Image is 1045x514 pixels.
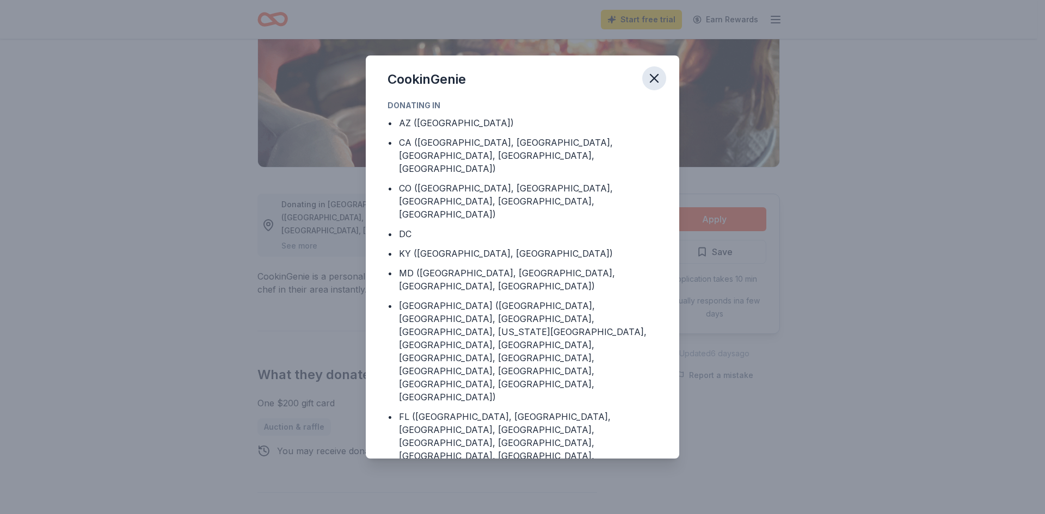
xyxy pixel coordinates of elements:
[388,182,392,195] div: •
[388,410,392,423] div: •
[399,299,657,404] div: [GEOGRAPHIC_DATA] ([GEOGRAPHIC_DATA], [GEOGRAPHIC_DATA], [GEOGRAPHIC_DATA], [GEOGRAPHIC_DATA], [U...
[388,267,392,280] div: •
[388,116,392,129] div: •
[399,267,657,293] div: MD ([GEOGRAPHIC_DATA], [GEOGRAPHIC_DATA], [GEOGRAPHIC_DATA], [GEOGRAPHIC_DATA])
[388,71,466,88] div: CookinGenie
[388,247,392,260] div: •
[388,99,657,112] div: Donating in
[399,247,613,260] div: KY ([GEOGRAPHIC_DATA], [GEOGRAPHIC_DATA])
[388,227,392,240] div: •
[399,227,411,240] div: DC
[399,136,657,175] div: CA ([GEOGRAPHIC_DATA], [GEOGRAPHIC_DATA], [GEOGRAPHIC_DATA], [GEOGRAPHIC_DATA], [GEOGRAPHIC_DATA])
[388,299,392,312] div: •
[388,136,392,149] div: •
[399,116,514,129] div: AZ ([GEOGRAPHIC_DATA])
[399,182,657,221] div: CO ([GEOGRAPHIC_DATA], [GEOGRAPHIC_DATA], [GEOGRAPHIC_DATA], [GEOGRAPHIC_DATA], [GEOGRAPHIC_DATA])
